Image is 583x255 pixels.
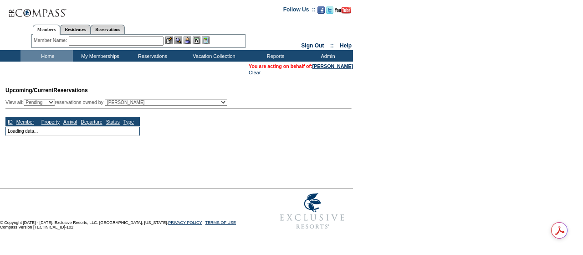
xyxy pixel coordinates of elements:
img: Follow us on Twitter [326,6,333,14]
img: Subscribe to our YouTube Channel [335,7,351,14]
a: Type [123,119,134,125]
a: Follow us on Twitter [326,9,333,15]
a: Departure [81,119,102,125]
a: TERMS OF USE [205,220,236,225]
img: View [174,36,182,44]
span: You are acting on behalf of: [249,63,353,69]
span: Reservations [5,87,88,94]
img: b_edit.gif [165,36,173,44]
span: :: [330,42,334,49]
div: View all: reservations owned by: [5,99,231,106]
a: Residences [60,25,91,34]
td: Home [20,50,73,62]
td: My Memberships [73,50,125,62]
img: Impersonate [184,36,191,44]
td: Vacation Collection [178,50,248,62]
a: [PERSON_NAME] [312,63,353,69]
img: Become our fan on Facebook [317,6,325,14]
a: Members [33,25,61,35]
td: Admin [301,50,353,62]
td: Loading data... [6,126,140,135]
td: Reports [248,50,301,62]
a: Reservations [91,25,125,34]
a: Property [41,119,60,125]
a: Arrival [63,119,77,125]
a: Subscribe to our YouTube Channel [335,9,351,15]
img: Reservations [193,36,200,44]
a: Member [16,119,34,125]
a: Status [106,119,120,125]
a: Become our fan on Facebook [317,9,325,15]
a: Sign Out [301,42,324,49]
a: PRIVACY POLICY [168,220,202,225]
a: Clear [249,70,261,75]
a: Help [340,42,352,49]
div: Member Name: [34,36,69,44]
img: Exclusive Resorts [271,188,353,234]
span: Upcoming/Current [5,87,53,94]
img: b_calculator.gif [202,36,210,44]
td: Follow Us :: [283,5,316,16]
td: Reservations [125,50,178,62]
a: ID [8,119,13,125]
